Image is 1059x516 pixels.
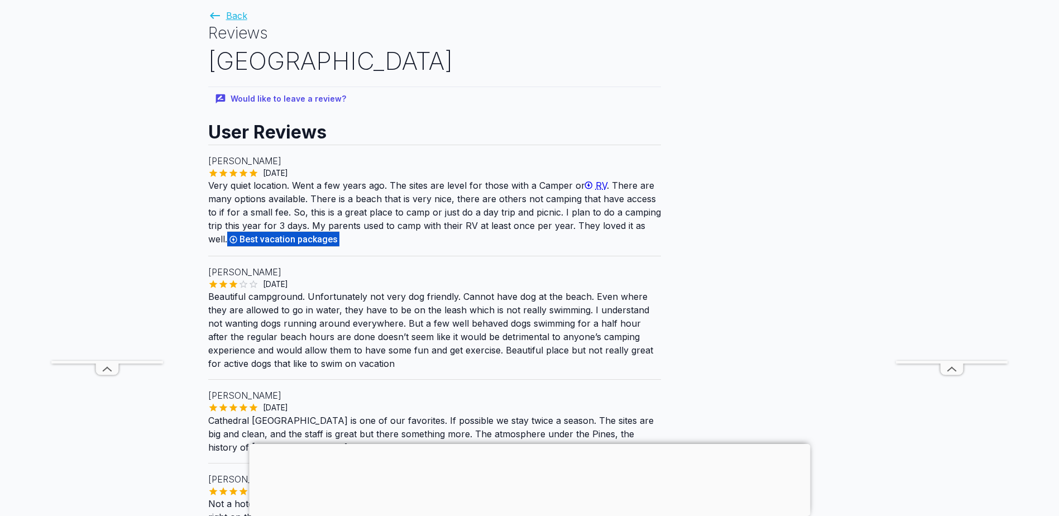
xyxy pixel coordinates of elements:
[208,10,247,21] a: Back
[51,26,163,361] iframe: Advertisement
[208,22,661,44] h1: Reviews
[227,231,339,247] div: Best vacation packages
[208,265,661,279] p: [PERSON_NAME]
[208,44,661,78] h2: [GEOGRAPHIC_DATA]
[249,444,810,513] iframe: Advertisement
[208,111,661,145] h2: User Reviews
[208,414,661,454] p: Cathedral [GEOGRAPHIC_DATA] is one of our favorites. If possible we stay twice a season. The site...
[208,472,661,486] p: [PERSON_NAME]
[596,180,607,191] span: RV
[585,180,607,191] a: RV
[208,154,661,168] p: [PERSON_NAME]
[208,290,661,370] p: Beautiful campground. Unfortunately not very dog friendly. Cannot have dog at the beach. Even whe...
[208,87,355,111] button: Would like to leave a review?
[208,389,661,402] p: [PERSON_NAME]
[208,179,661,247] p: Very quiet location. Went a few years ago. The sites are level for those with a Camper or . There...
[258,279,293,290] span: [DATE]
[258,168,293,179] span: [DATE]
[239,234,341,245] span: Best vacation packages
[258,402,293,413] span: [DATE]
[896,26,1008,361] iframe: Advertisement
